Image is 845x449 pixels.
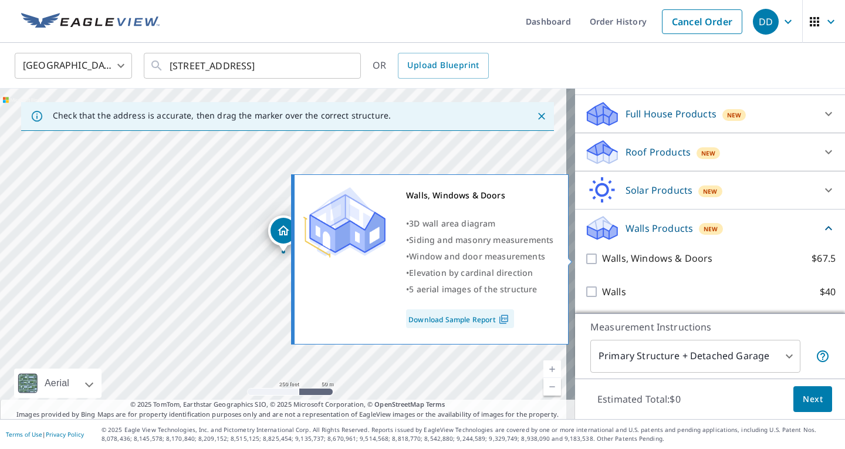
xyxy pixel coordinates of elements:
[793,386,832,413] button: Next
[170,49,337,82] input: Search by address or latitude-longitude
[602,285,626,299] p: Walls
[268,215,299,252] div: Dropped pin, building 1, Residential property, 715 Country Club Ct Platteville, WI 53818
[409,234,553,245] span: Siding and masonry measurements
[14,369,102,398] div: Aerial
[534,109,549,124] button: Close
[409,267,533,278] span: Elevation by cardinal direction
[584,100,836,128] div: Full House ProductsNew
[803,392,823,407] span: Next
[584,176,836,204] div: Solar ProductsNew
[662,9,742,34] a: Cancel Order
[704,224,718,234] span: New
[626,221,693,235] p: Walls Products
[41,369,73,398] div: Aerial
[406,215,553,232] div: •
[426,400,445,409] a: Terms
[53,110,391,121] p: Check that the address is accurate, then drag the marker over the correct structure.
[406,281,553,298] div: •
[626,145,691,159] p: Roof Products
[543,360,561,378] a: Current Level 17, Zoom In
[6,431,84,438] p: |
[406,232,553,248] div: •
[409,218,495,229] span: 3D wall area diagram
[406,309,514,328] a: Download Sample Report
[406,265,553,281] div: •
[584,214,836,242] div: Walls ProductsNew
[727,110,742,120] span: New
[398,53,488,79] a: Upload Blueprint
[590,340,800,373] div: Primary Structure + Detached Garage
[406,187,553,204] div: Walls, Windows & Doors
[820,285,836,299] p: $40
[816,349,830,363] span: Your report will include the primary structure and a detached garage if one exists.
[626,107,716,121] p: Full House Products
[373,53,489,79] div: OR
[584,138,836,166] div: Roof ProductsNew
[543,378,561,396] a: Current Level 17, Zoom Out
[753,9,779,35] div: DD
[6,430,42,438] a: Terms of Use
[15,49,132,82] div: [GEOGRAPHIC_DATA]
[409,251,545,262] span: Window and door measurements
[303,187,386,258] img: Premium
[496,314,512,325] img: Pdf Icon
[21,13,160,31] img: EV Logo
[409,283,537,295] span: 5 aerial images of the structure
[703,187,718,196] span: New
[407,58,479,73] span: Upload Blueprint
[130,400,445,410] span: © 2025 TomTom, Earthstar Geographics SIO, © 2025 Microsoft Corporation, ©
[374,400,424,409] a: OpenStreetMap
[406,248,553,265] div: •
[626,183,692,197] p: Solar Products
[588,386,690,412] p: Estimated Total: $0
[602,251,712,266] p: Walls, Windows & Doors
[102,426,839,443] p: © 2025 Eagle View Technologies, Inc. and Pictometry International Corp. All Rights Reserved. Repo...
[590,320,830,334] p: Measurement Instructions
[701,148,716,158] span: New
[812,251,836,266] p: $67.5
[46,430,84,438] a: Privacy Policy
